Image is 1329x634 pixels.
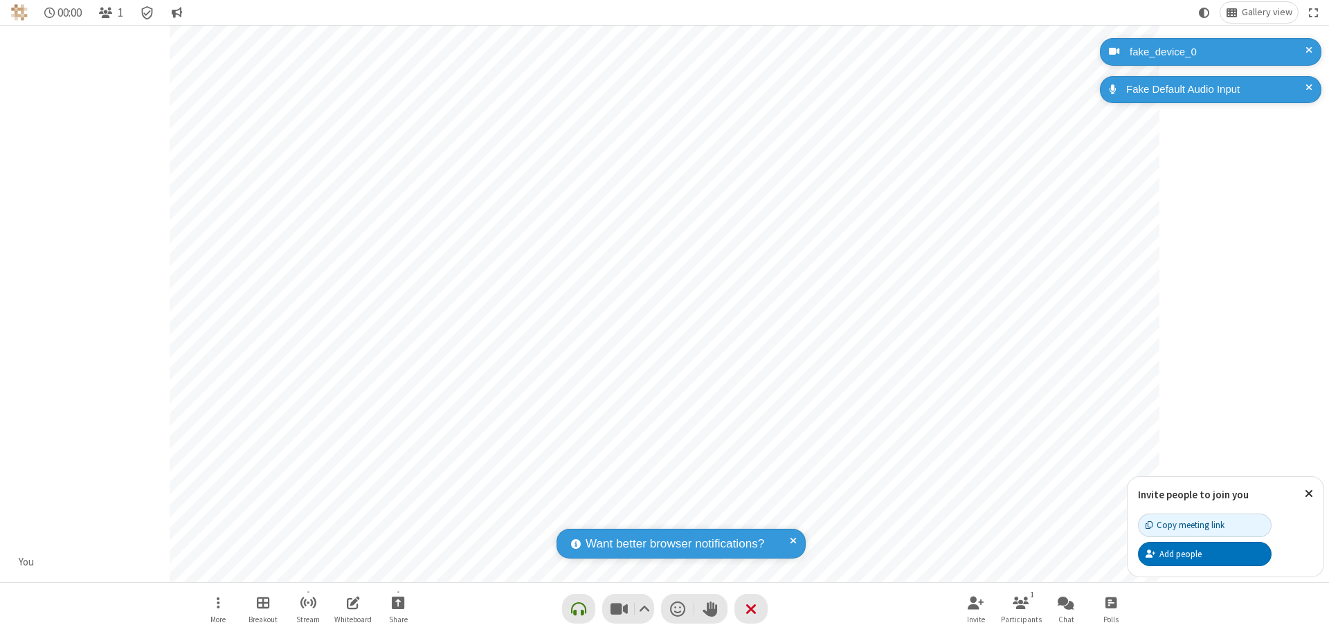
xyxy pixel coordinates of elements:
[165,2,188,23] button: Conversation
[377,589,419,628] button: Start sharing
[287,589,329,628] button: Start streaming
[210,615,226,624] span: More
[134,2,161,23] div: Meeting details Encryption enabled
[93,2,129,23] button: Open participant list
[1103,615,1119,624] span: Polls
[1146,518,1224,532] div: Copy meeting link
[1220,2,1298,23] button: Change layout
[1294,477,1323,511] button: Close popover
[562,594,595,624] button: Connect your audio
[1001,615,1042,624] span: Participants
[635,594,653,624] button: Video setting
[694,594,727,624] button: Raise hand
[1027,588,1038,601] div: 1
[1242,7,1292,18] span: Gallery view
[586,535,764,553] span: Want better browser notifications?
[389,615,408,624] span: Share
[11,4,28,21] img: QA Selenium DO NOT DELETE OR CHANGE
[1090,589,1132,628] button: Open poll
[967,615,985,624] span: Invite
[602,594,654,624] button: Stop video (⌘+Shift+V)
[1138,542,1272,565] button: Add people
[1045,589,1087,628] button: Open chat
[242,589,284,628] button: Manage Breakout Rooms
[661,594,694,624] button: Send a reaction
[1121,82,1311,98] div: Fake Default Audio Input
[248,615,278,624] span: Breakout
[197,589,239,628] button: Open menu
[734,594,768,624] button: End or leave meeting
[334,615,372,624] span: Whiteboard
[1058,615,1074,624] span: Chat
[955,589,997,628] button: Invite participants (⌘+Shift+I)
[1138,514,1272,537] button: Copy meeting link
[57,6,82,19] span: 00:00
[118,6,123,19] span: 1
[1138,488,1249,501] label: Invite people to join you
[332,589,374,628] button: Open shared whiteboard
[1193,2,1215,23] button: Using system theme
[39,2,88,23] div: Timer
[1000,589,1042,628] button: Open participant list
[1125,44,1311,60] div: fake_device_0
[296,615,320,624] span: Stream
[14,554,39,570] div: You
[1303,2,1324,23] button: Fullscreen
